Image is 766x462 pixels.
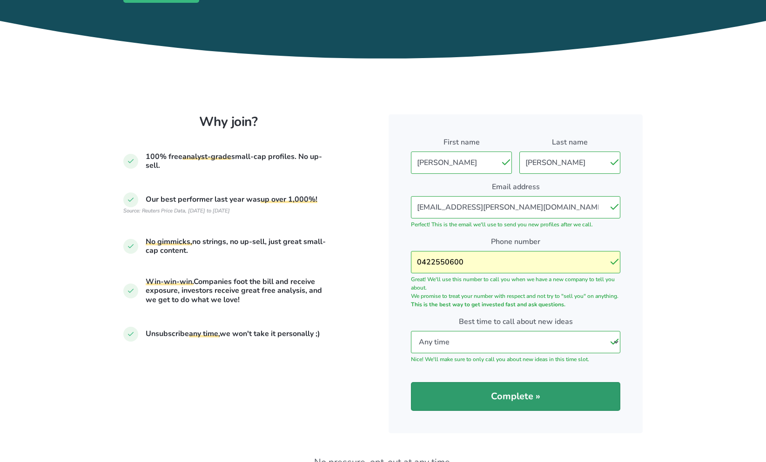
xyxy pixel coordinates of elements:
[123,114,333,130] h3: Why join?
[411,220,620,229] div: Perfect! This is the email we'll use to send you new profiles after we call.
[552,137,588,148] label: Last name
[127,287,134,295] img: Check icon
[146,238,333,255] h6: no strings, no up-sell, just great small-cap content.
[443,137,480,148] label: First name
[146,330,320,338] h6: Unsubscribe we won't take it personally ;)
[519,152,620,174] input: Your last name...
[411,275,620,309] div: Great! We'll use this number to call you when we have a new company to tell you about. We promise...
[127,330,134,338] img: Check icon
[491,236,540,247] label: Phone number
[146,277,194,287] mark: Win-win-win.
[146,237,192,247] mark: No gimmicks,
[411,382,620,411] button: Complete »
[146,152,333,170] h6: 100% free small-cap profiles. No up-sell.
[127,158,134,165] img: Check icon
[146,195,317,204] h6: Our best performer last year was
[123,207,333,215] p: Source: Reuters Price Data, [DATE] to [DATE]
[127,243,134,250] img: Check icon
[491,392,540,401] span: Complete »
[411,152,512,174] input: Your first name...
[459,316,573,327] label: Best time to call about new ideas
[182,152,231,162] mark: analyst-grade
[411,301,565,308] strong: This is the best way to get invested fast and ask questions.
[411,251,620,273] input: Best number to alert you about new companies?
[411,355,620,363] div: Nice! We'll make sure to only call you about new ideas in this time slot.
[492,181,540,192] label: Email address
[261,194,317,205] mark: up over 1,000%!
[411,196,620,218] input: Best email address for time-sensitive notifications...
[146,277,333,304] h6: Companies foot the bill and receive exposure, investors receive great free analysis, and we get t...
[189,329,220,339] mark: any time,
[127,196,134,204] img: Check icon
